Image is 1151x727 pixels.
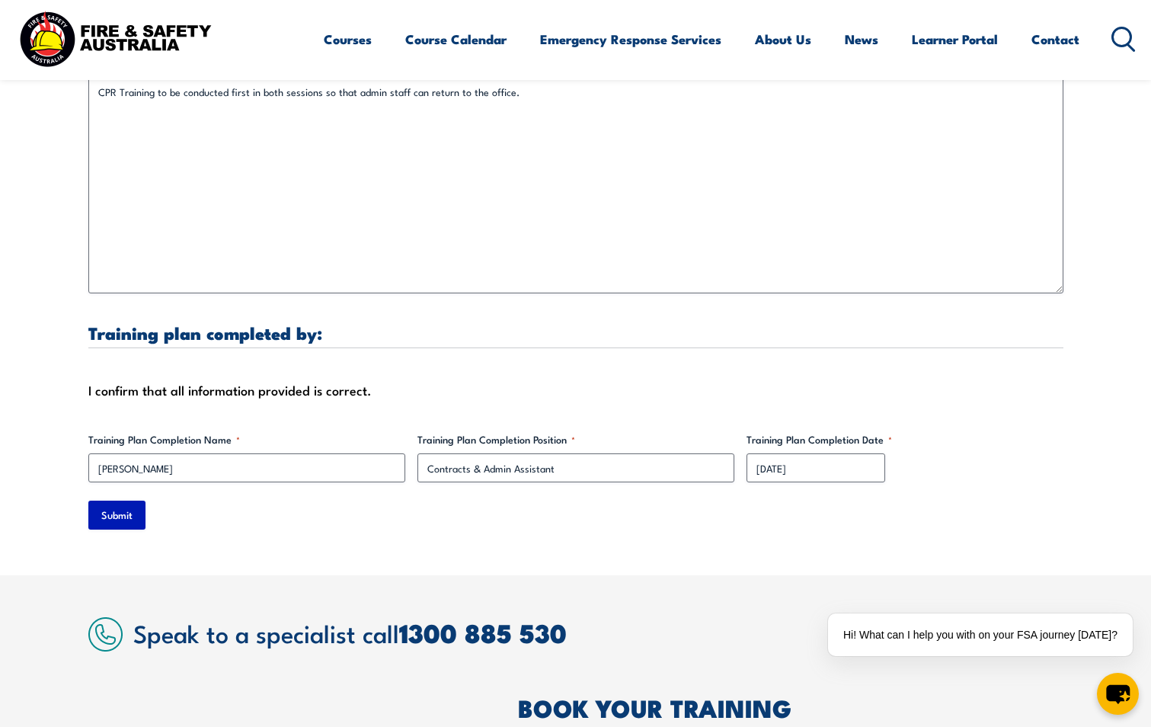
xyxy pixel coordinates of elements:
[88,324,1063,341] h3: Training plan completed by:
[399,612,567,652] a: 1300 885 530
[747,453,885,482] input: dd/mm/yyyy
[540,19,721,59] a: Emergency Response Services
[88,379,1063,402] div: I confirm that all information provided is correct.
[912,19,998,59] a: Learner Portal
[747,432,1063,447] label: Training Plan Completion Date
[828,613,1133,656] div: Hi! What can I help you with on your FSA journey [DATE]?
[417,432,734,447] label: Training Plan Completion Position
[324,19,372,59] a: Courses
[845,19,878,59] a: News
[1097,673,1139,715] button: chat-button
[133,619,1063,646] h2: Speak to a specialist call
[88,432,405,447] label: Training Plan Completion Name
[518,697,1063,718] h2: BOOK YOUR TRAINING
[755,19,811,59] a: About Us
[88,501,145,530] input: Submit
[1031,19,1079,59] a: Contact
[405,19,507,59] a: Course Calendar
